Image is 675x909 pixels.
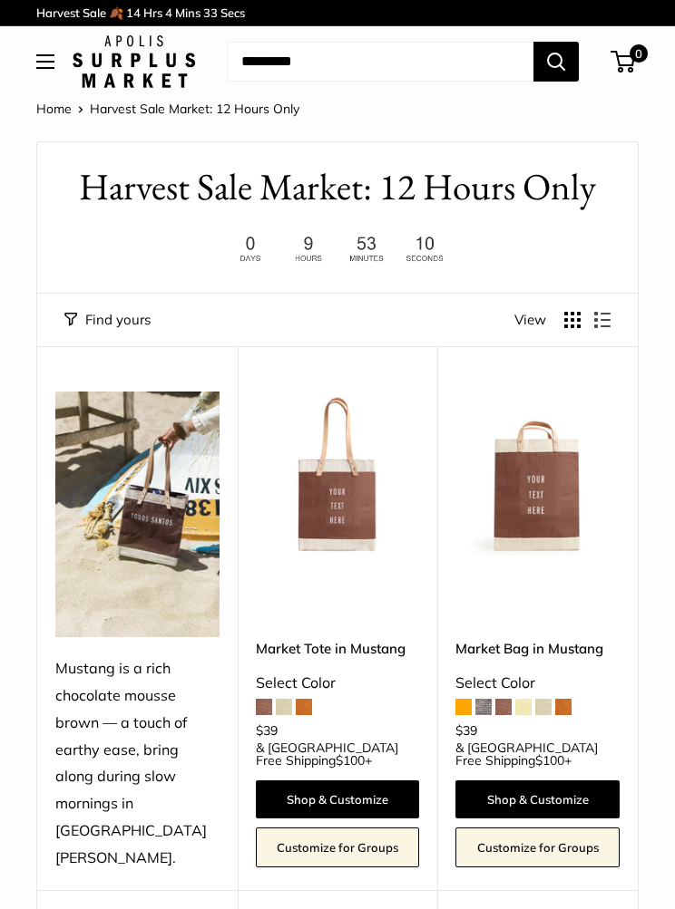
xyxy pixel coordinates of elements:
[256,722,278,739] span: $39
[36,97,299,121] nav: Breadcrumb
[256,392,420,556] a: Market Tote in MustangMarket Tote in Mustang
[514,307,546,333] span: View
[564,312,581,328] button: Display products as grid
[256,392,420,556] img: Market Tote in Mustang
[455,392,620,556] img: Market Bag in Mustang
[256,638,420,659] a: Market Tote in Mustang
[55,392,220,637] img: Mustang is a rich chocolate mousse brown — a touch of earthy ease, bring along during slow mornin...
[612,51,635,73] a: 0
[227,42,533,82] input: Search...
[256,741,420,767] span: & [GEOGRAPHIC_DATA] Free Shipping +
[256,670,420,697] div: Select Color
[594,312,611,328] button: Display products as list
[165,5,172,20] span: 4
[175,5,201,20] span: Mins
[455,392,620,556] a: Market Bag in MustangMarket Bag in Mustang
[64,307,151,333] button: Filter collection
[336,752,365,769] span: $100
[90,101,299,117] span: Harvest Sale Market: 12 Hours Only
[256,827,420,867] a: Customize for Groups
[220,5,245,20] span: Secs
[55,655,220,872] div: Mustang is a rich chocolate mousse brown — a touch of earthy ease, bring along during slow mornin...
[455,670,620,697] div: Select Color
[455,780,620,818] a: Shop & Customize
[203,5,218,20] span: 33
[256,780,420,818] a: Shop & Customize
[455,741,620,767] span: & [GEOGRAPHIC_DATA] Free Shipping +
[36,101,72,117] a: Home
[455,638,620,659] a: Market Bag in Mustang
[535,752,564,769] span: $100
[533,42,579,82] button: Search
[126,5,141,20] span: 14
[73,35,195,88] img: Apolis: Surplus Market
[455,827,620,867] a: Customize for Groups
[630,44,648,63] span: 0
[64,160,611,214] h1: Harvest Sale Market: 12 Hours Only
[36,54,54,69] button: Open menu
[224,231,451,266] img: 12 hours only. Ends at 8pm
[455,722,477,739] span: $39
[143,5,162,20] span: Hrs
